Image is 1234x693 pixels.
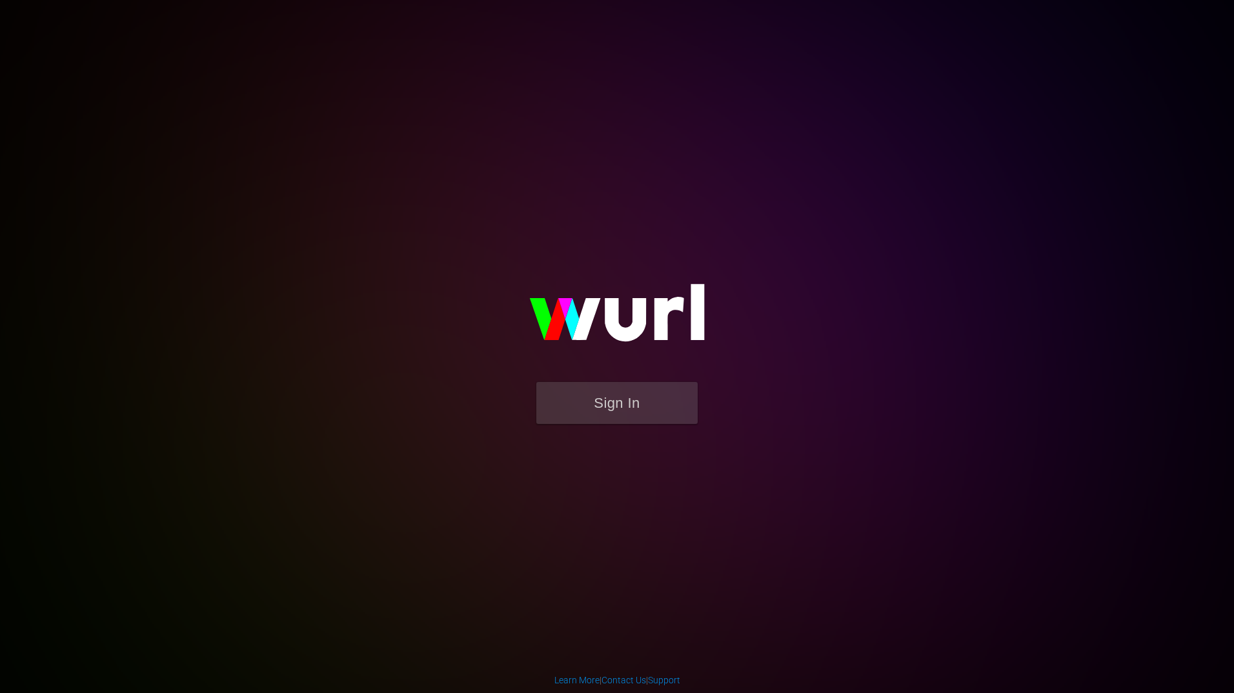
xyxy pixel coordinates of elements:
a: Contact Us [602,675,646,685]
a: Learn More [554,675,600,685]
img: wurl-logo-on-black-223613ac3d8ba8fe6dc639794a292ebdb59501304c7dfd60c99c58986ef67473.svg [488,256,746,381]
button: Sign In [536,382,698,424]
a: Support [648,675,680,685]
div: | | [554,674,680,687]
